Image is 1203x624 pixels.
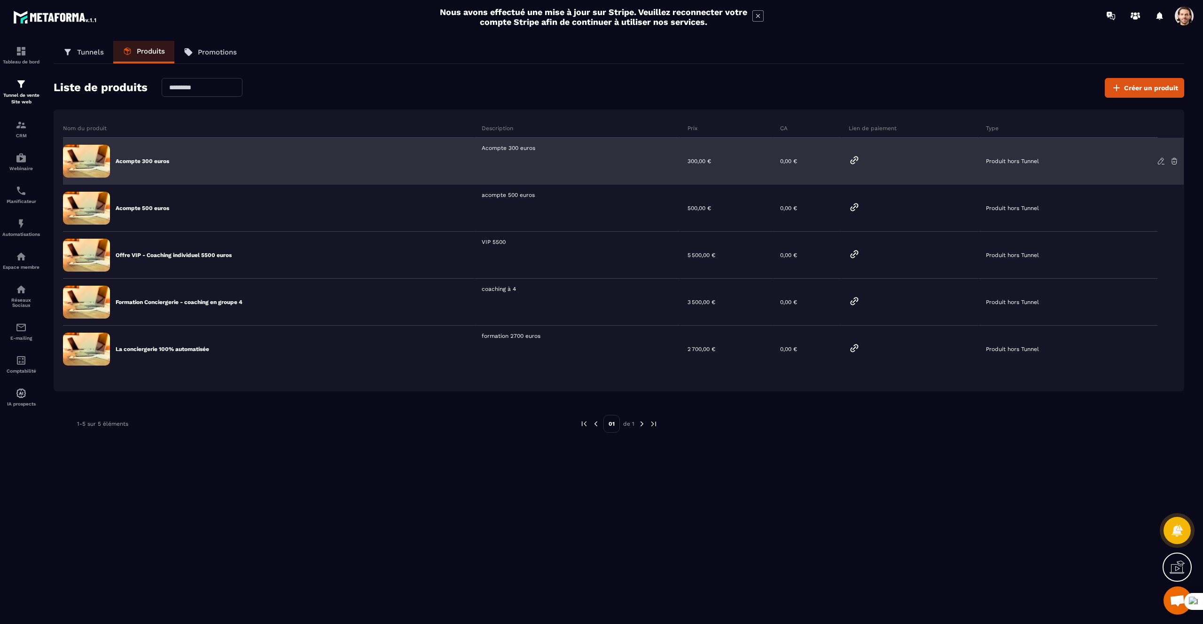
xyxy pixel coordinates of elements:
p: Produit hors Tunnel [986,205,1039,211]
a: schedulerschedulerPlanificateur [2,178,40,211]
a: formationformationTableau de bord [2,39,40,71]
p: Produits [137,47,165,55]
img: formation-default-image.91678625.jpeg [63,239,110,272]
p: Tunnels [77,48,104,56]
img: prev [580,420,588,428]
p: Promotions [198,48,237,56]
p: Acompte 500 euros [116,204,169,212]
img: formation [16,46,27,57]
p: Produit hors Tunnel [986,252,1039,258]
p: La conciergerie 100% automatisée [116,345,209,353]
p: 01 [603,415,620,433]
h2: Nous avons effectué une mise à jour sur Stripe. Veuillez reconnecter votre compte Stripe afin de ... [439,7,748,27]
img: formation-default-image.91678625.jpeg [63,333,110,366]
img: next [649,420,658,428]
p: Produit hors Tunnel [986,158,1039,164]
p: de 1 [623,420,634,428]
p: Planificateur [2,199,40,204]
img: automations [16,152,27,164]
p: Produit hors Tunnel [986,299,1039,305]
a: Tunnels [54,41,113,63]
a: accountantaccountantComptabilité [2,348,40,381]
p: Webinaire [2,166,40,171]
a: formationformationTunnel de vente Site web [2,71,40,112]
img: automations [16,388,27,399]
img: automations [16,251,27,262]
img: accountant [16,355,27,366]
a: automationsautomationsEspace membre [2,244,40,277]
img: social-network [16,284,27,295]
button: Créer un produit [1105,78,1184,98]
p: Offre VIP - Coaching individuel 5500 euros [116,251,232,259]
img: logo [13,8,98,25]
p: Tunnel de vente Site web [2,92,40,105]
p: Type [986,125,999,132]
a: automationsautomationsWebinaire [2,145,40,178]
p: Produit hors Tunnel [986,346,1039,352]
p: Prix [687,125,697,132]
a: emailemailE-mailing [2,315,40,348]
img: formation-default-image.91678625.jpeg [63,192,110,225]
p: Comptabilité [2,368,40,374]
p: Description [482,125,513,132]
p: E-mailing [2,335,40,341]
p: Réseaux Sociaux [2,297,40,308]
a: social-networksocial-networkRéseaux Sociaux [2,277,40,315]
a: Produits [113,41,174,63]
img: automations [16,218,27,229]
p: Automatisations [2,232,40,237]
span: Créer un produit [1124,83,1178,93]
a: automationsautomationsAutomatisations [2,211,40,244]
p: CA [780,125,788,132]
p: 1-5 sur 5 éléments [77,421,128,427]
img: email [16,322,27,333]
p: Formation Conciergerie - coaching en groupe 4 [116,298,242,306]
p: Nom du produit [63,125,107,132]
img: prev [592,420,600,428]
img: formation [16,78,27,90]
p: CRM [2,133,40,138]
a: Promotions [174,41,246,63]
p: Acompte 300 euros [116,157,169,165]
a: formationformationCRM [2,112,40,145]
p: Espace membre [2,265,40,270]
img: formation-default-image.91678625.jpeg [63,286,110,319]
p: IA prospects [2,401,40,406]
h2: Liste de produits [54,78,148,98]
div: Mở cuộc trò chuyện [1164,586,1192,615]
p: Tableau de bord [2,59,40,64]
img: formation-default-image.91678625.jpeg [63,145,110,178]
img: next [638,420,646,428]
p: Lien de paiement [849,125,897,132]
img: scheduler [16,185,27,196]
img: formation [16,119,27,131]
